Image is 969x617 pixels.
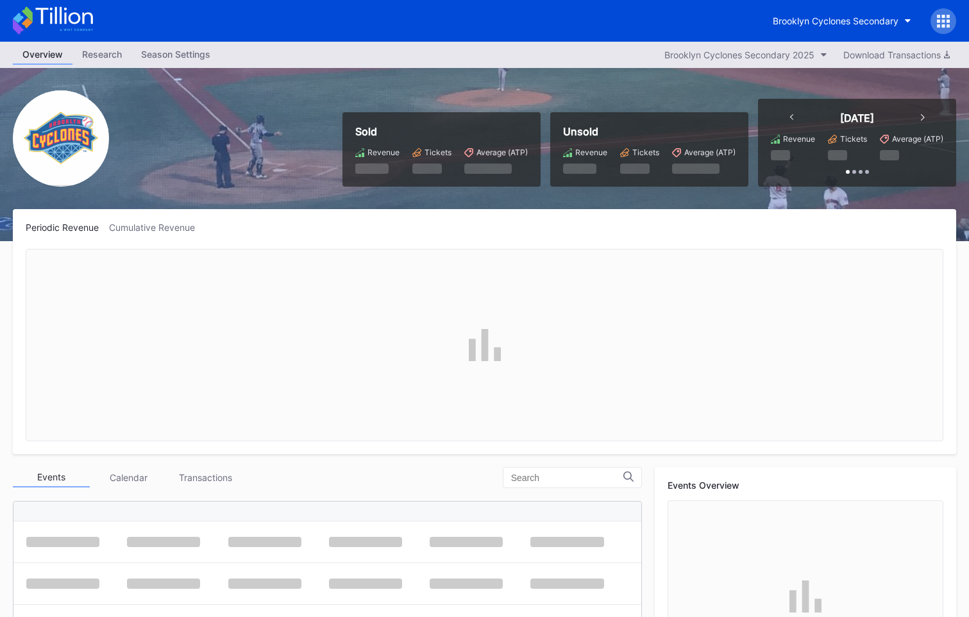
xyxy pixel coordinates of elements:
a: Season Settings [131,45,220,65]
div: Events [13,468,90,487]
div: Cumulative Revenue [109,222,205,233]
button: Brooklyn Cyclones Secondary 2025 [658,46,834,63]
div: Revenue [783,134,815,144]
div: Revenue [367,148,400,157]
div: [DATE] [840,112,874,124]
div: Tickets [840,134,867,144]
div: Unsold [563,125,736,138]
div: Download Transactions [843,49,950,60]
div: Season Settings [131,45,220,63]
div: Sold [355,125,528,138]
div: Transactions [167,468,244,487]
div: Periodic Revenue [26,222,109,233]
a: Research [72,45,131,65]
a: Overview [13,45,72,65]
div: Average (ATP) [684,148,736,157]
div: Brooklyn Cyclones Secondary [773,15,898,26]
div: Brooklyn Cyclones Secondary 2025 [664,49,814,60]
div: Tickets [632,148,659,157]
div: Revenue [575,148,607,157]
div: Tickets [425,148,451,157]
button: Brooklyn Cyclones Secondary [763,9,921,33]
input: Search [511,473,623,483]
img: Brooklyn_Cyclones.png [13,90,109,187]
div: Average (ATP) [892,134,943,144]
div: Calendar [90,468,167,487]
div: Events Overview [668,480,943,491]
div: Average (ATP) [476,148,528,157]
div: Research [72,45,131,63]
button: Download Transactions [837,46,956,63]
